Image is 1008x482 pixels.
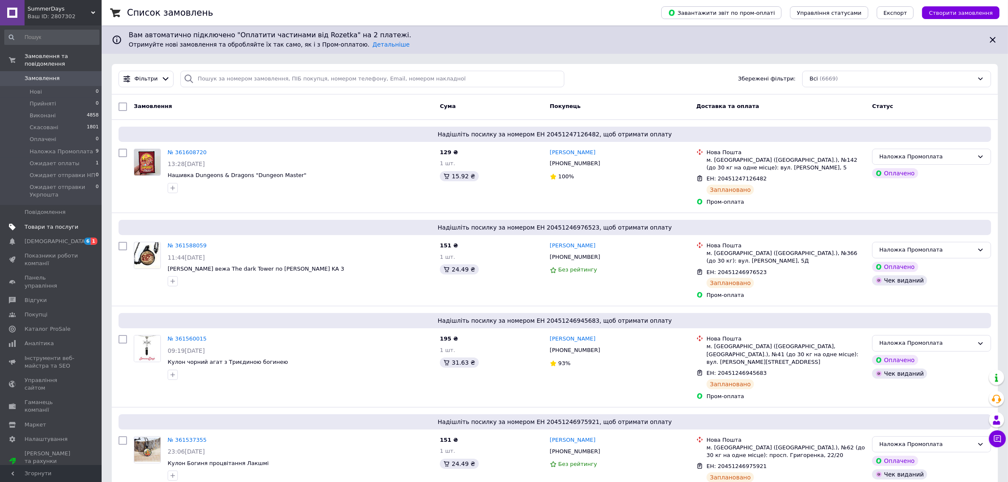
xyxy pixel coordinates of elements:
a: Детальніше [373,41,410,48]
img: Фото товару [134,335,160,362]
span: Надішліть посилку за номером ЕН 20451246945683, щоб отримати оплату [122,316,988,325]
div: Оплачено [872,456,918,466]
button: Створити замовлення [922,6,1000,19]
span: Ожидает оплаты [30,160,80,167]
span: Ожидает отправки НП [30,172,95,179]
span: Надішліть посилку за номером ЕН 20451247126482, щоб отримати оплату [122,130,988,139]
span: Статус [872,103,893,109]
span: 23:06[DATE] [168,448,205,455]
div: м. [GEOGRAPHIC_DATA] ([GEOGRAPHIC_DATA], [GEOGRAPHIC_DATA].), №41 (до 30 кг на одне місце): вул. ... [707,343,865,366]
span: Доставка та оплата [696,103,759,109]
span: 129 ₴ [440,149,458,155]
span: 1 [91,238,97,245]
span: 100% [558,173,574,180]
span: 1 [96,160,99,167]
span: ЕН: 20451246975921 [707,463,767,469]
a: Нашивка Dungeons & Dragons "Dungeon Master" [168,172,307,178]
a: № 361560015 [168,335,207,342]
span: Виконані [30,112,56,119]
span: [PHONE_NUMBER] [550,448,600,454]
img: Фото товару [134,149,160,175]
span: Маркет [25,421,46,429]
div: Пром-оплата [707,291,865,299]
span: 13:28[DATE] [168,161,205,167]
span: [PHONE_NUMBER] [550,160,600,166]
div: Наложка Промоплата [879,152,974,161]
span: 0 [96,183,99,199]
span: Експорт [884,10,907,16]
img: Фото товару [134,438,160,462]
span: [PHONE_NUMBER] [550,347,600,353]
div: Наложка Промоплата [879,339,974,348]
span: Без рейтингу [558,266,597,273]
span: Замовлення [134,103,172,109]
span: 09:19[DATE] [168,347,205,354]
span: Покупці [25,311,47,319]
span: 0 [96,136,99,143]
a: № 361588059 [168,242,207,249]
span: 151 ₴ [440,242,458,249]
div: Оплачено [872,168,918,178]
h1: Список замовлень [127,8,213,18]
a: Кулон Богиня процвітання Лакшмі [168,460,269,466]
div: Оплачено [872,262,918,272]
button: Чат з покупцем [989,430,1006,447]
span: Управління статусами [797,10,862,16]
button: Управління статусами [790,6,868,19]
span: 93% [558,360,571,366]
a: [PERSON_NAME] вежа The dark Tower по [PERSON_NAME] KA 3 [168,266,344,272]
span: Кулон чорний агат з Триєдиною богинею [168,359,288,365]
div: м. [GEOGRAPHIC_DATA] ([GEOGRAPHIC_DATA].), №366 (до 30 кг): вул. [PERSON_NAME], 5Д [707,249,865,265]
span: Гаманець компанії [25,399,78,414]
div: Заплановано [707,379,754,389]
span: Налаштування [25,435,68,443]
span: Прийняті [30,100,56,108]
div: Чек виданий [872,275,927,285]
span: [PERSON_NAME] та рахунки [25,450,78,473]
span: Оплачені [30,136,56,143]
div: Чек виданий [872,368,927,379]
span: Надішліть посилку за номером ЕН 20451246976523, щоб отримати оплату [122,223,988,232]
a: № 361537355 [168,437,207,443]
span: 6 [84,238,91,245]
span: 1 шт. [440,160,455,166]
span: Показники роботи компанії [25,252,78,267]
span: Нові [30,88,42,96]
div: 15.92 ₴ [440,171,478,181]
span: 0 [96,100,99,108]
div: Пром-оплата [707,393,865,400]
span: Ожидает отправки Укрпошта [30,183,96,199]
span: Всі [809,75,818,83]
span: Покупець [550,103,581,109]
span: 0 [96,88,99,96]
span: ЕН: 20451246945683 [707,370,767,376]
span: Вам автоматично підключено "Оплатити частинами від Rozetka" на 2 платежі. [129,30,981,40]
span: Наложка Промоплата [30,148,93,155]
span: 1 шт. [440,254,455,260]
img: Фото товару [134,242,160,269]
div: Пром-оплата [707,198,865,206]
span: [PHONE_NUMBER] [550,254,600,260]
span: Управління сайтом [25,377,78,392]
span: Замовлення та повідомлення [25,53,102,68]
span: Фільтри [135,75,158,83]
span: 1 шт. [440,347,455,353]
span: Cума [440,103,456,109]
div: м. [GEOGRAPHIC_DATA] ([GEOGRAPHIC_DATA].), №142 (до 30 кг на одне місце): вул. [PERSON_NAME], 5 [707,156,865,172]
div: Чек виданий [872,469,927,479]
span: ЕН: 20451246976523 [707,269,767,275]
span: 11:44[DATE] [168,254,205,261]
span: 195 ₴ [440,335,458,342]
span: Створити замовлення [929,10,993,16]
span: Панель управління [25,274,78,289]
span: Без рейтингу [558,461,597,467]
input: Пошук [4,30,99,45]
input: Пошук за номером замовлення, ПІБ покупця, номером телефону, Email, номером накладної [180,71,564,87]
div: Наложка Промоплата [879,246,974,255]
a: Фото товару [134,436,161,463]
span: Інструменти веб-майстра та SEO [25,355,78,370]
span: 0 [96,172,99,179]
div: Заплановано [707,278,754,288]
